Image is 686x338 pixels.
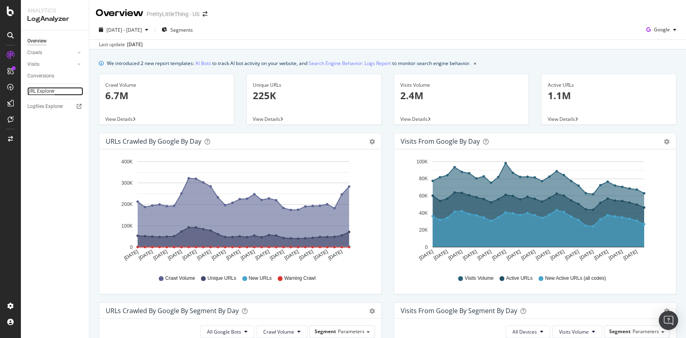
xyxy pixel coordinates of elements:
[472,57,478,69] button: close banner
[27,49,42,57] div: Crawls
[476,248,492,261] text: [DATE]
[313,248,329,261] text: [DATE]
[284,275,315,282] span: Warning Crawl
[27,60,75,69] a: Visits
[664,308,670,314] div: gear
[309,59,391,67] a: Search Engine Behavior: Logs Report
[506,248,522,261] text: [DATE]
[27,60,39,69] div: Visits
[633,328,659,335] span: Parameters
[27,37,47,45] div: Overview
[207,275,236,282] span: Unique URLs
[465,275,494,282] span: Visits Volume
[121,159,133,165] text: 400K
[298,248,314,261] text: [DATE]
[107,59,471,67] div: We introduced 2 new report templates: to track AI bot activity on your website, and to monitor se...
[419,193,427,199] text: 60K
[315,328,336,335] span: Segment
[105,89,228,102] p: 6.7M
[105,116,133,122] span: View Details
[369,308,375,314] div: gear
[181,248,197,261] text: [DATE]
[491,248,507,261] text: [DATE]
[96,23,152,36] button: [DATE] - [DATE]
[419,227,427,233] text: 20K
[643,23,680,36] button: Google
[418,248,434,261] text: [DATE]
[96,6,143,20] div: Overview
[425,244,428,250] text: 0
[130,244,133,250] text: 0
[416,159,427,165] text: 100K
[578,248,594,261] text: [DATE]
[152,248,168,261] text: [DATE]
[545,275,606,282] span: New Active URLs (all codes)
[400,116,428,122] span: View Details
[27,6,82,14] div: Analytics
[27,37,83,45] a: Overview
[547,116,575,122] span: View Details
[659,311,678,330] div: Open Intercom Messenger
[401,307,517,315] div: Visits from Google By Segment By Day
[432,248,448,261] text: [DATE]
[664,139,670,145] div: gear
[138,248,154,261] text: [DATE]
[552,325,602,338] button: Visits Volume
[121,202,133,207] text: 200K
[263,328,294,335] span: Crawl Volume
[99,59,676,67] div: info banner
[520,248,536,261] text: [DATE]
[27,72,83,80] a: Conversions
[27,102,83,111] a: Logfiles Explorer
[401,156,666,267] svg: A chart.
[27,87,83,96] a: URL Explorer
[158,23,196,36] button: Segments
[254,248,270,261] text: [DATE]
[400,89,523,102] p: 2.4M
[106,137,201,145] div: URLs Crawled by Google by day
[127,41,143,48] div: [DATE]
[123,248,139,261] text: [DATE]
[27,49,75,57] a: Crawls
[401,137,480,145] div: Visits from Google by day
[559,328,589,335] span: Visits Volume
[170,26,193,33] span: Segments
[419,210,427,216] text: 40K
[147,10,199,18] div: PrettyLittleThing - US
[419,176,427,182] text: 80K
[547,89,670,102] p: 1.1M
[269,248,285,261] text: [DATE]
[256,325,307,338] button: Crawl Volume
[253,81,375,89] div: Unique URLs
[196,248,212,261] text: [DATE]
[506,325,550,338] button: All Devices
[195,59,211,67] a: AI Bots
[447,248,463,261] text: [DATE]
[400,81,523,89] div: Visits Volume
[253,116,280,122] span: View Details
[654,26,670,33] span: Google
[121,180,133,186] text: 300K
[27,102,63,111] div: Logfiles Explorer
[240,248,256,261] text: [DATE]
[106,26,142,33] span: [DATE] - [DATE]
[105,81,228,89] div: Crawl Volume
[211,248,227,261] text: [DATE]
[249,275,272,282] span: New URLs
[462,248,478,261] text: [DATE]
[564,248,580,261] text: [DATE]
[27,14,82,24] div: LogAnalyzer
[534,248,551,261] text: [DATE]
[203,11,207,17] div: arrow-right-arrow-left
[167,248,183,261] text: [DATE]
[27,72,54,80] div: Conversions
[609,328,631,335] span: Segment
[99,41,143,48] div: Last update
[549,248,565,261] text: [DATE]
[338,328,365,335] span: Parameters
[512,328,537,335] span: All Devices
[506,275,532,282] span: Active URLs
[225,248,241,261] text: [DATE]
[253,89,375,102] p: 225K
